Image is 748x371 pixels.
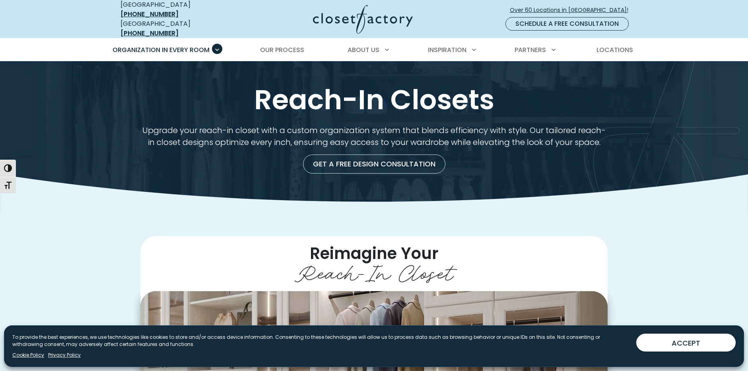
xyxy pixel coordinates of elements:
[510,6,635,14] span: Over 60 Locations in [GEOGRAPHIC_DATA]!
[48,352,81,359] a: Privacy Policy
[596,45,633,54] span: Locations
[303,155,445,174] a: Get a Free Design Consultation
[120,19,236,38] div: [GEOGRAPHIC_DATA]
[12,352,44,359] a: Cookie Policy
[120,29,179,38] a: [PHONE_NUMBER]
[119,85,629,115] h1: Reach-In Closets
[428,45,466,54] span: Inspiration
[295,255,453,287] span: Reach-In Closet
[636,334,736,352] button: ACCEPT
[515,45,546,54] span: Partners
[313,5,413,34] img: Closet Factory Logo
[505,17,629,31] a: Schedule a Free Consultation
[113,45,210,54] span: Organization in Every Room
[120,10,179,19] a: [PHONE_NUMBER]
[260,45,304,54] span: Our Process
[348,45,379,54] span: About Us
[140,124,608,148] p: Upgrade your reach-in closet with a custom organization system that blends efficiency with style....
[107,39,641,61] nav: Primary Menu
[509,3,635,17] a: Over 60 Locations in [GEOGRAPHIC_DATA]!
[12,334,630,348] p: To provide the best experiences, we use technologies like cookies to store and/or access device i...
[310,242,439,265] span: Reimagine Your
